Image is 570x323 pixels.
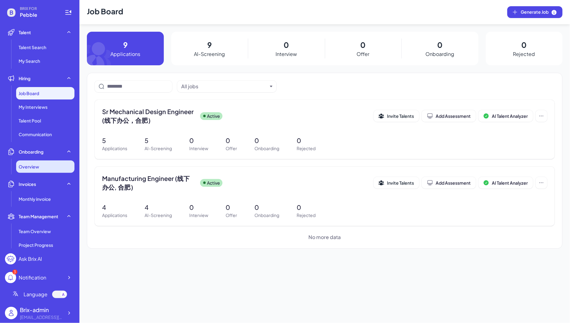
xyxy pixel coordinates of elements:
p: Onboarding [254,212,279,219]
button: Add Assessment [422,177,476,189]
div: Add Assessment [427,180,471,186]
p: Active [207,180,220,186]
span: My Search [19,58,40,64]
p: Applications [102,145,127,152]
p: 0 [522,39,527,50]
span: AI Talent Analyzer [492,113,528,119]
button: AI Talent Analyzer [478,177,533,189]
span: Invite Talents [387,113,414,119]
span: Invoices [19,181,36,187]
span: Talent Search [19,44,46,50]
span: Pebble [20,11,57,19]
div: Notification [19,274,46,281]
p: 5 [102,136,127,145]
p: Applications [110,50,140,58]
button: Invite Talents [374,110,419,122]
button: Add Assessment [422,110,476,122]
span: Team Management [19,213,58,219]
p: Offer [357,50,370,58]
span: Communication [19,131,52,137]
span: Language [24,291,47,298]
div: 3 [12,270,17,275]
div: Brix-admin [20,306,63,314]
p: 0 [254,136,279,145]
p: Rejected [513,50,535,58]
p: 0 [189,203,208,212]
p: 0 [437,39,442,50]
p: AI-Screening [194,50,225,58]
p: Active [207,113,220,119]
span: Project Progress [19,242,53,248]
span: Job Board [19,90,39,96]
img: user_logo.png [5,307,17,319]
p: 4 [102,203,127,212]
p: 0 [226,203,237,212]
p: 0 [226,136,237,145]
button: AI Talent Analyzer [478,110,533,122]
div: Ask Brix AI [19,255,42,263]
div: Add Assessment [427,113,471,119]
p: 4 [145,203,172,212]
div: All jobs [181,83,198,90]
p: 0 [254,203,279,212]
p: Rejected [297,145,316,152]
span: Talent Pool [19,118,41,124]
span: Team Overview [19,228,51,234]
p: 9 [207,39,212,50]
p: Applications [102,212,127,219]
span: AI Talent Analyzer [492,180,528,186]
button: Invite Talents [374,177,419,189]
span: BRIX FOR [20,6,57,11]
p: 0 [297,136,316,145]
button: All jobs [181,83,267,90]
p: Onboarding [254,145,279,152]
p: Onboarding [425,50,454,58]
span: Onboarding [19,149,43,155]
p: AI-Screening [145,145,172,152]
p: Interview [189,212,208,219]
p: Rejected [297,212,316,219]
p: AI-Screening [145,212,172,219]
span: Overview [19,164,39,170]
p: 0 [284,39,289,50]
p: Offer [226,212,237,219]
p: Interview [189,145,208,152]
span: Sr Mechanical Design Engineer (线下办公，合肥） [102,107,195,125]
p: 5 [145,136,172,145]
p: 0 [361,39,366,50]
span: No more data [309,233,341,241]
span: My Interviews [19,104,47,110]
p: 9 [123,39,128,50]
span: Talent [19,29,31,35]
span: Hiring [19,75,30,81]
span: Generate Job [521,9,557,16]
p: Offer [226,145,237,152]
p: 0 [297,203,316,212]
p: 0 [189,136,208,145]
button: Generate Job [507,6,563,18]
p: Interview [276,50,297,58]
span: Invite Talents [387,180,414,186]
span: Manufacturing Engineer (线下办公, 合肥） [102,174,195,191]
span: Monthly invoice [19,196,51,202]
div: flora@joinbrix.com [20,314,63,321]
